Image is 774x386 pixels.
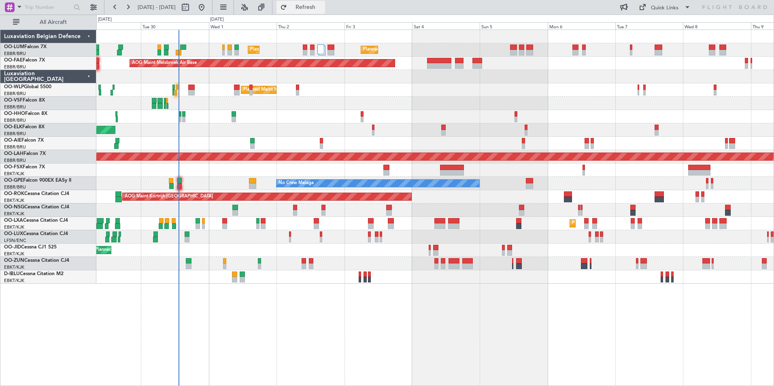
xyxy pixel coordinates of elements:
a: EBBR/BRU [4,144,26,150]
a: OO-FSXFalcon 7X [4,165,45,170]
div: [DATE] [210,16,224,23]
span: OO-LUX [4,231,23,236]
span: OO-FAE [4,58,23,63]
div: AOG Maint Melsbroek Air Base [132,57,197,69]
a: EBBR/BRU [4,91,26,97]
a: LFSN/ENC [4,238,26,244]
a: OO-ROKCessna Citation CJ4 [4,191,69,196]
a: EBBR/BRU [4,64,26,70]
div: No Crew Malaga [279,177,314,189]
a: EBBR/BRU [4,104,26,110]
div: Sun 5 [480,22,547,30]
a: OO-LUMFalcon 7X [4,45,47,49]
div: Planned Maint Kortrijk-[GEOGRAPHIC_DATA] [572,217,666,229]
span: OO-ROK [4,191,24,196]
div: Fri 3 [344,22,412,30]
div: Tue 30 [141,22,208,30]
a: OO-VSFFalcon 8X [4,98,45,103]
button: Refresh [276,1,325,14]
a: EBBR/BRU [4,131,26,137]
span: OO-LAH [4,151,23,156]
div: Tue 7 [615,22,683,30]
div: AOG Maint Kortrijk-[GEOGRAPHIC_DATA] [125,191,213,203]
span: [DATE] - [DATE] [138,4,176,11]
a: OO-FAEFalcon 7X [4,58,45,63]
a: OO-LUXCessna Citation CJ4 [4,231,68,236]
span: OO-GPE [4,178,23,183]
a: OO-NSGCessna Citation CJ4 [4,205,69,210]
span: OO-JID [4,245,21,250]
span: OO-ELK [4,125,22,129]
a: EBBR/BRU [4,117,26,123]
a: OO-ELKFalcon 8X [4,125,45,129]
a: OO-ZUNCessna Citation CJ4 [4,258,69,263]
span: OO-LUM [4,45,24,49]
div: Planned Maint Milan (Linate) [243,84,302,96]
span: OO-ZUN [4,258,24,263]
span: D-IBLU [4,271,20,276]
a: EBKT/KJK [4,211,24,217]
a: D-IBLUCessna Citation M2 [4,271,64,276]
span: All Aircraft [21,19,85,25]
button: Quick Links [635,1,695,14]
div: [DATE] [98,16,112,23]
a: OO-HHOFalcon 8X [4,111,47,116]
span: OO-FSX [4,165,23,170]
div: Sat 4 [412,22,480,30]
a: EBKT/KJK [4,264,24,270]
a: OO-JIDCessna CJ1 525 [4,245,57,250]
a: OO-WLPGlobal 5500 [4,85,51,89]
a: EBKT/KJK [4,171,24,177]
a: EBKT/KJK [4,197,24,204]
a: EBBR/BRU [4,184,26,190]
span: OO-VSF [4,98,23,103]
div: Wed 1 [209,22,276,30]
div: Wed 8 [683,22,751,30]
div: Mon 6 [548,22,615,30]
a: OO-AIEFalcon 7X [4,138,44,143]
span: Refresh [289,4,323,10]
a: EBKT/KJK [4,224,24,230]
a: EBBR/BRU [4,51,26,57]
span: OO-AIE [4,138,21,143]
a: OO-LAHFalcon 7X [4,151,46,156]
a: OO-LXACessna Citation CJ4 [4,218,68,223]
span: OO-NSG [4,205,24,210]
div: Planned Maint [GEOGRAPHIC_DATA] ([GEOGRAPHIC_DATA] National) [250,44,397,56]
a: EBKT/KJK [4,251,24,257]
a: OO-GPEFalcon 900EX EASy II [4,178,71,183]
div: Quick Links [651,4,678,12]
a: EBKT/KJK [4,278,24,284]
input: Trip Number [25,1,71,13]
div: Planned Maint [GEOGRAPHIC_DATA] ([GEOGRAPHIC_DATA] National) [363,44,510,56]
button: All Aircraft [9,16,88,29]
div: Mon 29 [73,22,141,30]
div: Thu 2 [276,22,344,30]
span: OO-HHO [4,111,25,116]
span: OO-LXA [4,218,23,223]
a: EBBR/BRU [4,157,26,163]
span: OO-WLP [4,85,24,89]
